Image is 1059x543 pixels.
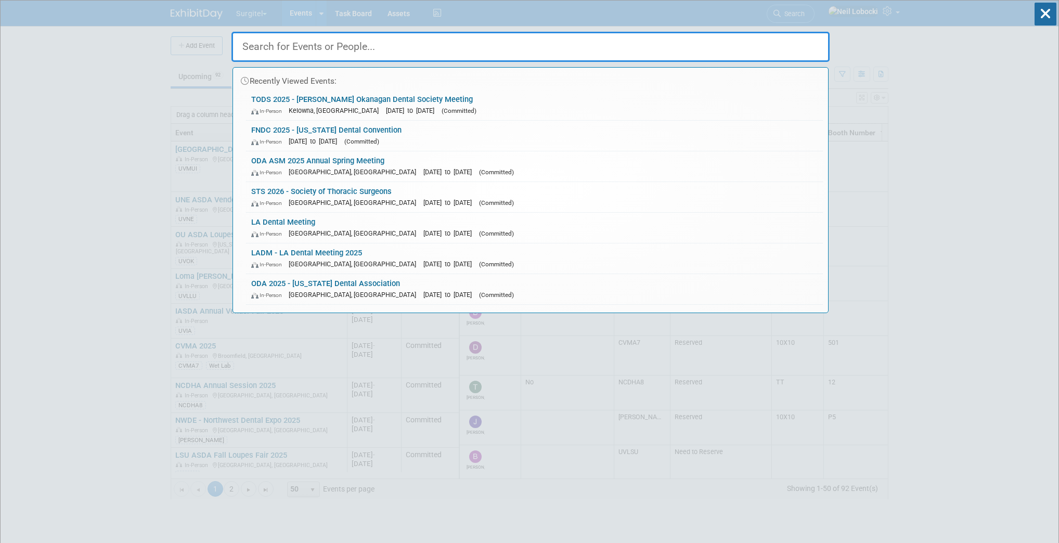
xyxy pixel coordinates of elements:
span: (Committed) [344,138,379,145]
span: In-Person [251,200,287,206]
span: [GEOGRAPHIC_DATA], [GEOGRAPHIC_DATA] [289,291,421,299]
span: [GEOGRAPHIC_DATA], [GEOGRAPHIC_DATA] [289,199,421,206]
a: STS 2026 - Society of Thoracic Surgeons In-Person [GEOGRAPHIC_DATA], [GEOGRAPHIC_DATA] [DATE] to ... [246,182,823,212]
div: Recently Viewed Events: [238,68,823,90]
input: Search for Events or People... [231,32,830,62]
span: [DATE] to [DATE] [423,229,477,237]
a: LA Dental Meeting In-Person [GEOGRAPHIC_DATA], [GEOGRAPHIC_DATA] [DATE] to [DATE] (Committed) [246,213,823,243]
span: In-Person [251,169,287,176]
span: [DATE] to [DATE] [289,137,342,145]
span: (Committed) [479,169,514,176]
span: In-Person [251,108,287,114]
span: In-Person [251,261,287,268]
span: (Committed) [442,107,476,114]
span: [DATE] to [DATE] [423,199,477,206]
a: TODS 2025 - [PERSON_NAME] Okanagan Dental Society Meeting In-Person Kelowna, [GEOGRAPHIC_DATA] [D... [246,90,823,120]
span: [DATE] to [DATE] [423,291,477,299]
span: In-Person [251,138,287,145]
span: (Committed) [479,261,514,268]
span: (Committed) [479,230,514,237]
a: FNDC 2025 - [US_STATE] Dental Convention In-Person [DATE] to [DATE] (Committed) [246,121,823,151]
a: ODA 2025 - [US_STATE] Dental Association In-Person [GEOGRAPHIC_DATA], [GEOGRAPHIC_DATA] [DATE] to... [246,274,823,304]
a: ODA ASM 2025 Annual Spring Meeting In-Person [GEOGRAPHIC_DATA], [GEOGRAPHIC_DATA] [DATE] to [DATE... [246,151,823,182]
span: (Committed) [479,199,514,206]
span: [GEOGRAPHIC_DATA], [GEOGRAPHIC_DATA] [289,229,421,237]
span: In-Person [251,292,287,299]
span: [DATE] to [DATE] [423,168,477,176]
span: Kelowna, [GEOGRAPHIC_DATA] [289,107,384,114]
a: LADM - LA Dental Meeting 2025 In-Person [GEOGRAPHIC_DATA], [GEOGRAPHIC_DATA] [DATE] to [DATE] (Co... [246,243,823,274]
span: (Committed) [479,291,514,299]
span: In-Person [251,230,287,237]
span: [GEOGRAPHIC_DATA], [GEOGRAPHIC_DATA] [289,168,421,176]
span: [DATE] to [DATE] [423,260,477,268]
span: [GEOGRAPHIC_DATA], [GEOGRAPHIC_DATA] [289,260,421,268]
span: [DATE] to [DATE] [386,107,440,114]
